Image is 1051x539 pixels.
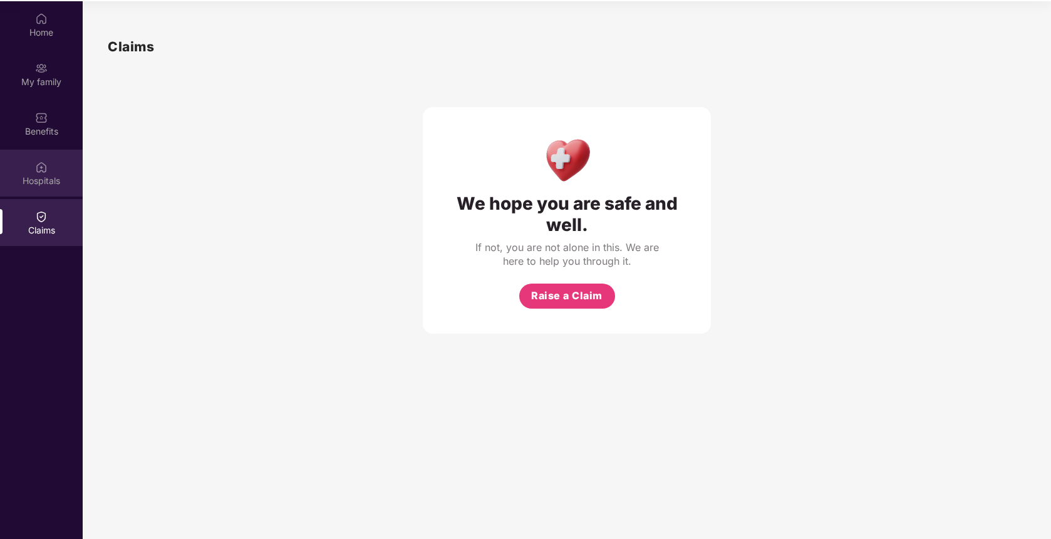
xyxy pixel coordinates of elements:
[35,13,48,25] img: svg+xml;base64,PHN2ZyBpZD0iSG9tZSIgeG1sbnM9Imh0dHA6Ly93d3cudzMub3JnLzIwMDAvc3ZnIiB3aWR0aD0iMjAiIG...
[531,288,603,304] span: Raise a Claim
[473,240,661,268] div: If not, you are not alone in this. We are here to help you through it.
[35,210,48,223] img: svg+xml;base64,PHN2ZyBpZD0iQ2xhaW0iIHhtbG5zPSJodHRwOi8vd3d3LnczLm9yZy8yMDAwL3N2ZyIgd2lkdGg9IjIwIi...
[35,62,48,74] img: svg+xml;base64,PHN2ZyB3aWR0aD0iMjAiIGhlaWdodD0iMjAiIHZpZXdCb3g9IjAgMCAyMCAyMCIgZmlsbD0ibm9uZSIgeG...
[108,36,154,57] h1: Claims
[35,161,48,173] img: svg+xml;base64,PHN2ZyBpZD0iSG9zcGl0YWxzIiB4bWxucz0iaHR0cDovL3d3dy53My5vcmcvMjAwMC9zdmciIHdpZHRoPS...
[35,111,48,124] img: svg+xml;base64,PHN2ZyBpZD0iQmVuZWZpdHMiIHhtbG5zPSJodHRwOi8vd3d3LnczLm9yZy8yMDAwL3N2ZyIgd2lkdGg9Ij...
[519,284,615,309] button: Raise a Claim
[540,132,594,187] img: Health Care
[448,193,686,235] div: We hope you are safe and well.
